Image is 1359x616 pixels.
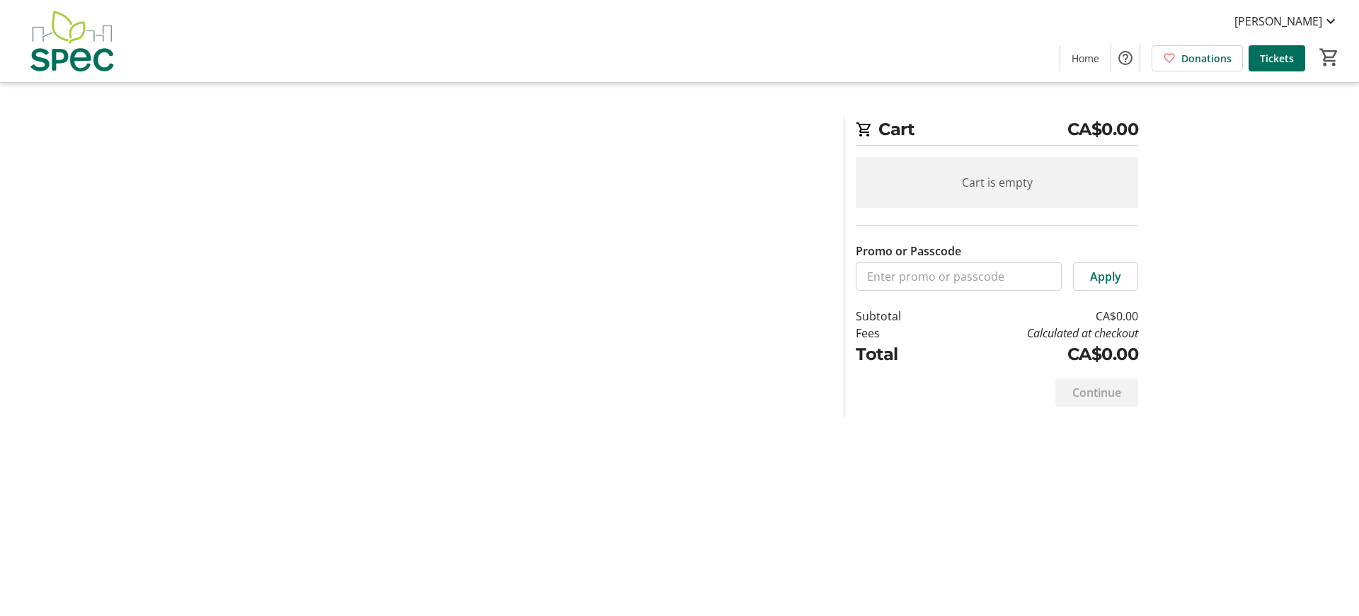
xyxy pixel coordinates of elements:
td: Calculated at checkout [938,325,1138,342]
td: CA$0.00 [938,342,1138,367]
span: Tickets [1260,51,1294,66]
span: CA$0.00 [1067,117,1139,142]
td: Total [856,342,938,367]
span: Home [1072,51,1099,66]
h2: Cart [856,117,1138,146]
td: Subtotal [856,308,938,325]
span: Apply [1090,268,1121,285]
span: [PERSON_NAME] [1234,13,1322,30]
td: CA$0.00 [938,308,1138,325]
div: Cart is empty [856,157,1138,208]
label: Promo or Passcode [856,243,961,260]
td: Fees [856,325,938,342]
button: Cart [1317,45,1342,70]
img: SPEC's Logo [8,6,134,76]
button: Help [1111,44,1140,72]
span: Donations [1181,51,1232,66]
input: Enter promo or passcode [856,262,1062,291]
